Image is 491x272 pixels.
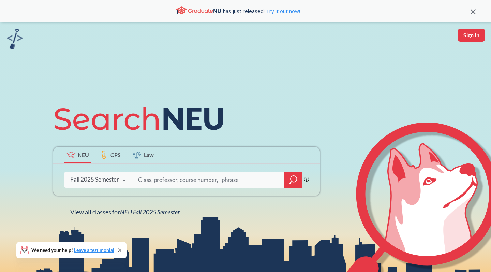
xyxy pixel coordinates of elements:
span: View all classes for [70,208,180,216]
div: Fall 2025 Semester [70,176,119,183]
span: CPS [110,151,121,159]
input: Class, professor, course number, "phrase" [137,173,279,187]
span: We need your help! [31,248,114,253]
span: has just released! [223,7,300,15]
span: Law [144,151,154,159]
span: NEU [78,151,89,159]
a: Try it out now! [265,8,300,14]
button: Sign In [458,29,485,42]
img: sandbox logo [7,29,23,49]
span: NEU Fall 2025 Semester [120,208,180,216]
a: sandbox logo [7,29,23,52]
a: Leave a testimonial [74,247,114,253]
div: magnifying glass [284,172,302,188]
svg: magnifying glass [289,175,297,185]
